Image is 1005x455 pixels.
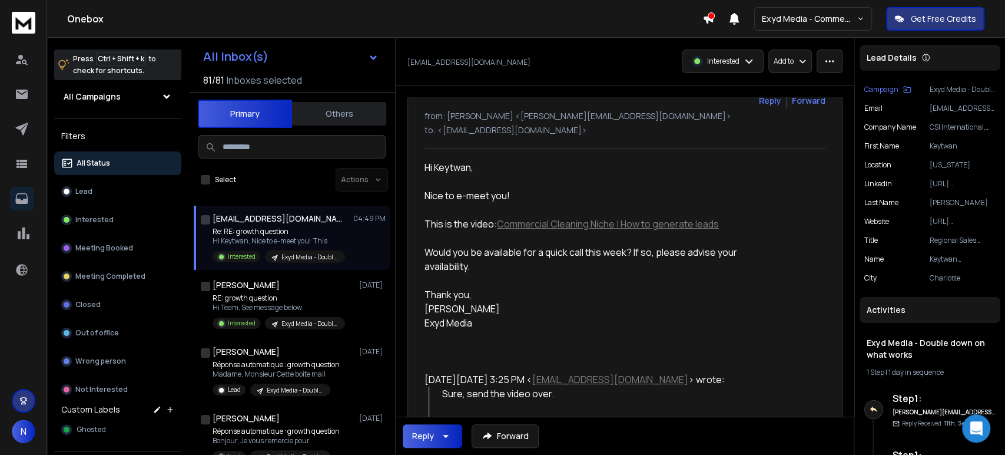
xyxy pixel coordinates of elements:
[424,124,825,136] p: to: <[EMAIL_ADDRESS][DOMAIN_NAME]>
[864,85,898,94] p: Campaign
[864,217,889,226] p: website
[281,253,338,262] p: Exyd Media - Double down on what works
[194,45,388,68] button: All Inbox(s)
[864,273,877,283] p: city
[75,328,119,338] p: Out of office
[532,373,688,386] a: [EMAIL_ADDRESS][DOMAIN_NAME]
[353,214,386,223] p: 04:49 PM
[96,52,146,65] span: Ctrl + Shift + k
[213,294,345,303] p: RE: growth question
[867,337,993,361] h1: Exyd Media - Double down on what works
[864,160,891,170] p: location
[888,367,944,377] span: 1 day in sequence
[930,255,996,264] p: Keytwan [PERSON_NAME]
[930,273,996,283] p: Charlotte
[944,419,968,427] span: 11th, Sep
[930,141,996,151] p: Keytwan
[203,51,268,62] h1: All Inbox(s)
[762,13,857,25] p: Exyd Media - Commercial Cleaning
[886,7,984,31] button: Get Free Credits
[203,73,224,87] span: 81 / 81
[75,385,128,394] p: Not Interested
[54,293,181,316] button: Closed
[77,425,106,434] span: Ghosted
[54,208,181,232] button: Interested
[75,272,145,281] p: Meeting Completed
[213,303,345,312] p: Hi Team, See message below
[930,217,996,226] p: [URL][DOMAIN_NAME]
[424,189,768,203] div: Nice to e-meet you!
[472,424,539,448] button: Forward
[403,424,462,448] button: Reply
[213,213,342,225] h1: [EMAIL_ADDRESS][DOMAIN_NAME]
[61,404,120,416] h3: Custom Labels
[864,85,911,94] button: Campaign
[54,321,181,345] button: Out of office
[54,350,181,373] button: Wrong person
[75,187,92,196] p: Lead
[864,236,878,245] p: title
[267,386,323,395] p: Exyd Media - Double down on what works
[962,414,990,443] div: Open Intercom Messenger
[424,316,768,330] div: Exyd Media
[77,159,110,168] p: All Status
[867,368,993,377] div: |
[213,370,340,379] p: Madame, Monsieur Cette boite mail
[759,95,781,107] button: Reply
[864,198,898,207] p: Last Name
[424,110,825,122] p: from: [PERSON_NAME] <[PERSON_NAME][EMAIL_ADDRESS][DOMAIN_NAME]>
[67,12,702,26] h1: Onebox
[75,243,133,253] p: Meeting Booked
[442,416,453,428] span: ----
[75,357,126,366] p: Wrong person
[54,378,181,401] button: Not Interested
[54,180,181,203] button: Lead
[930,236,996,245] p: Regional Sales Executive
[215,175,236,184] label: Select
[930,85,996,94] p: Exyd Media - Double down on what works
[930,104,996,113] p: [EMAIL_ADDRESS][DOMAIN_NAME]
[281,319,338,328] p: Exyd Media - Double down on what works
[424,288,768,302] div: Thank you,
[213,360,340,370] p: Réponse automatique : growth question
[867,367,884,377] span: 1 Step
[228,319,256,328] p: Interested
[213,346,280,358] h1: [PERSON_NAME]
[860,297,1000,323] div: Activities
[359,281,386,290] p: [DATE]
[930,160,996,170] p: [US_STATE]
[424,372,768,387] div: [DATE][DATE] 3:25 PM < > wrote:
[359,414,386,423] p: [DATE]
[424,245,768,273] div: Would you be available for a quick call this week? If so, please advise your availability.
[864,123,916,132] p: Company Name
[412,430,434,442] div: Reply
[893,408,996,417] h6: [PERSON_NAME][EMAIL_ADDRESS][DOMAIN_NAME]
[497,217,719,230] a: Commercial Cleaning Niche | How to generate leads
[198,100,292,128] button: Primary
[75,300,101,309] p: Closed
[864,141,899,151] p: First Name
[213,436,340,446] p: Bonjour, Je vous remercie pour
[774,57,794,66] p: Add to
[12,420,35,443] button: N
[930,198,996,207] p: [PERSON_NAME]
[73,53,156,77] p: Press to check for shortcuts.
[867,52,917,64] p: Lead Details
[930,179,996,189] p: [URL][DOMAIN_NAME][PERSON_NAME]
[893,391,996,405] h6: Step 1 :
[911,13,976,25] p: Get Free Credits
[54,128,181,144] h3: Filters
[213,236,345,246] p: Hi Keytwan, Nice to e-meet you! This
[75,215,114,225] p: Interested
[54,265,181,288] button: Meeting Completed
[228,252,256,261] p: Interested
[292,101,386,127] button: Others
[213,427,340,436] p: Réponse automatique : growth question
[227,73,302,87] h3: Inboxes selected
[64,91,121,103] h1: All Campaigns
[902,419,968,428] p: Reply Received
[359,347,386,357] p: [DATE]
[213,227,345,236] p: Re: RE: growth question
